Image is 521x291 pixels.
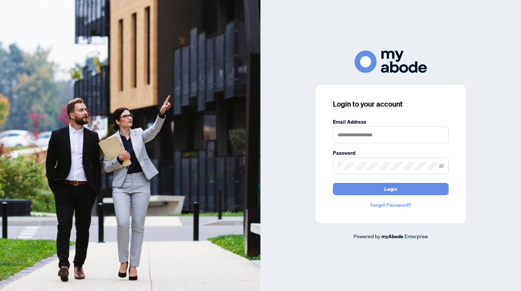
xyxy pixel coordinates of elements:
[384,183,397,195] span: Login
[381,232,403,240] a: myAbode
[355,51,427,73] img: ma-logo
[333,183,449,195] button: Login
[353,233,380,239] span: Powered by
[333,149,449,157] label: Password
[404,233,428,239] span: Enterprise
[333,118,449,126] label: Email Address
[439,163,444,168] span: eye-invisible
[333,201,449,209] a: Forgot Password?
[333,99,449,109] h3: Login to your account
